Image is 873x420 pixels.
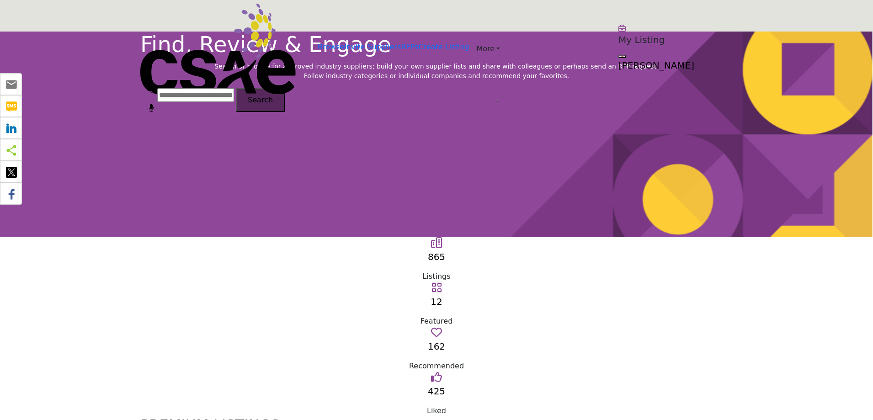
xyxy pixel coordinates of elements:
a: 865 [428,251,445,262]
span: Search [248,96,273,104]
a: Browse [318,43,344,51]
h5: [PERSON_NAME] [618,60,733,71]
div: Listings [140,271,733,282]
div: Featured [140,316,733,327]
img: Site Logo [140,4,296,94]
a: Go to Featured [431,285,442,293]
button: Search [236,88,285,112]
a: Search [585,36,613,60]
a: Create Listing [419,43,469,51]
button: Show hide supplier dropdown [618,55,626,58]
div: Recommended [140,361,733,372]
i: Go to Liked [431,372,442,383]
a: Invite Suppliers [344,43,401,51]
a: Go to Recommended [431,330,442,338]
a: More [469,42,508,56]
a: RFPs [401,43,419,51]
div: My Listing [618,23,733,45]
a: 12 [431,296,442,307]
div: Liked [140,405,733,416]
a: 425 [428,386,445,397]
a: 162 [428,341,445,352]
h5: My Listing [618,34,733,45]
